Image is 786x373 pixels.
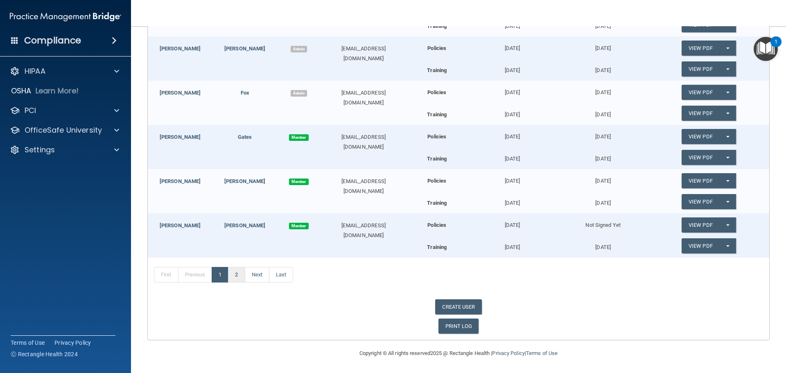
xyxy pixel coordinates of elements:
[427,45,446,51] b: Policies
[558,106,648,120] div: [DATE]
[289,134,309,141] span: Member
[558,125,648,142] div: [DATE]
[25,125,102,135] p: OfficeSafe University
[321,221,407,240] div: [EMAIL_ADDRESS][DOMAIN_NAME]
[526,350,558,356] a: Terms of Use
[269,267,293,283] a: Last
[682,150,719,165] a: View PDF
[558,81,648,97] div: [DATE]
[427,200,447,206] b: Training
[238,134,252,140] a: Gates
[467,169,558,186] div: [DATE]
[241,90,249,96] a: Fox
[321,176,407,196] div: [EMAIL_ADDRESS][DOMAIN_NAME]
[10,106,119,115] a: PCI
[160,45,201,52] a: [PERSON_NAME]
[438,319,479,334] a: PRINT LOG
[289,179,309,185] span: Member
[228,267,245,283] a: 2
[467,81,558,97] div: [DATE]
[682,106,719,121] a: View PDF
[682,129,719,144] a: View PDF
[321,132,407,152] div: [EMAIL_ADDRESS][DOMAIN_NAME]
[558,213,648,230] div: Not Signed Yet
[754,37,778,61] button: Open Resource Center, 1 new notification
[467,36,558,53] div: [DATE]
[160,134,201,140] a: [PERSON_NAME]
[435,299,481,314] a: CREATE USER
[558,169,648,186] div: [DATE]
[10,9,121,25] img: PMB logo
[54,339,91,347] a: Privacy Policy
[154,267,178,283] a: First
[212,267,228,283] a: 1
[467,125,558,142] div: [DATE]
[427,89,446,95] b: Policies
[558,150,648,164] div: [DATE]
[427,156,447,162] b: Training
[558,238,648,252] div: [DATE]
[427,67,447,73] b: Training
[467,213,558,230] div: [DATE]
[775,42,777,52] div: 1
[427,111,447,118] b: Training
[682,194,719,209] a: View PDF
[10,66,119,76] a: HIPAA
[36,86,79,96] p: Learn More!
[11,350,78,358] span: Ⓒ Rectangle Health 2024
[492,350,524,356] a: Privacy Policy
[682,85,719,100] a: View PDF
[289,223,309,229] span: Member
[321,88,407,108] div: [EMAIL_ADDRESS][DOMAIN_NAME]
[10,125,119,135] a: OfficeSafe University
[427,133,446,140] b: Policies
[467,150,558,164] div: [DATE]
[224,222,265,228] a: [PERSON_NAME]
[467,106,558,120] div: [DATE]
[427,222,446,228] b: Policies
[427,178,446,184] b: Policies
[467,194,558,208] div: [DATE]
[291,46,307,52] span: Admin
[309,340,608,366] div: Copyright © All rights reserved 2025 @ Rectangle Health | |
[160,222,201,228] a: [PERSON_NAME]
[682,217,719,233] a: View PDF
[11,86,32,96] p: OSHA
[682,61,719,77] a: View PDF
[11,339,45,347] a: Terms of Use
[245,267,269,283] a: Next
[467,61,558,75] div: [DATE]
[558,36,648,53] div: [DATE]
[291,90,307,97] span: Admin
[160,178,201,184] a: [PERSON_NAME]
[10,145,119,155] a: Settings
[160,90,201,96] a: [PERSON_NAME]
[682,238,719,253] a: View PDF
[25,66,45,76] p: HIPAA
[24,35,81,46] h4: Compliance
[427,23,447,29] b: Training
[25,106,36,115] p: PCI
[224,45,265,52] a: [PERSON_NAME]
[224,178,265,184] a: [PERSON_NAME]
[558,61,648,75] div: [DATE]
[682,41,719,56] a: View PDF
[321,44,407,63] div: [EMAIL_ADDRESS][DOMAIN_NAME]
[558,194,648,208] div: [DATE]
[467,238,558,252] div: [DATE]
[427,244,447,250] b: Training
[25,145,55,155] p: Settings
[682,173,719,188] a: View PDF
[178,267,212,283] a: Previous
